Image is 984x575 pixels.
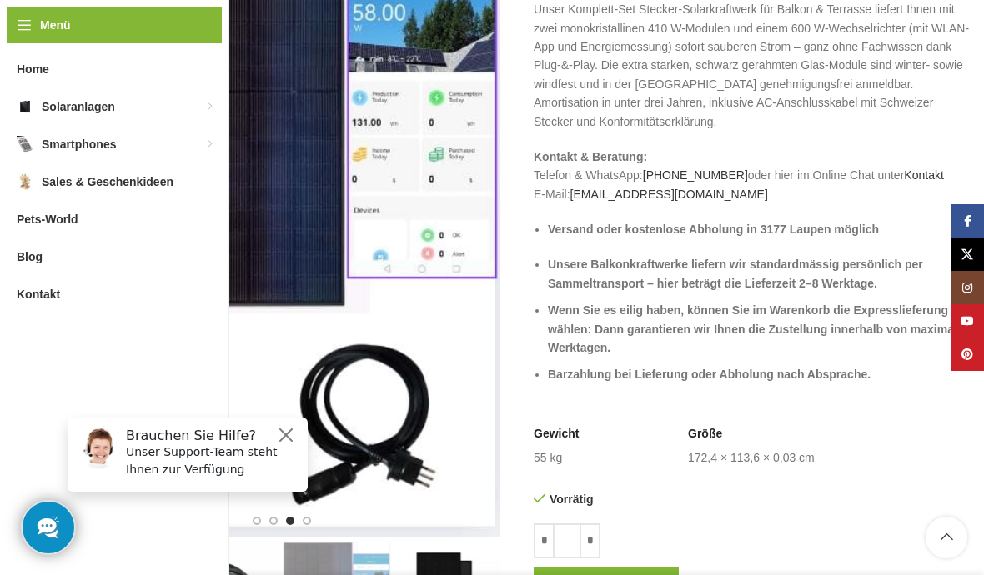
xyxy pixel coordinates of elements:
[17,136,33,152] img: Smartphones
[42,167,173,197] span: Sales & Geschenkideen
[253,517,261,525] li: Go to slide 1
[534,426,579,442] span: Gewicht
[40,16,71,34] span: Menü
[926,517,967,558] a: Scroll to top button
[534,147,971,203] p: Telefon & WhatsApp: oder hier im Online Chat unter E-Mail:
[951,237,984,271] a: X Social Link
[72,39,243,74] p: Unser Support-Team steht Ihnen zur Verfügung
[555,523,580,558] input: Produktmenge
[17,242,43,272] span: Blog
[548,222,879,236] strong: Versand oder kostenlose Abholung in 3177 Laupen möglich
[17,279,60,309] span: Kontakt
[303,517,311,525] li: Go to slide 4
[23,23,65,65] img: Customer service
[548,367,871,381] strong: Barzahlung bei Lieferung oder Abholung nach Absprache.
[570,187,768,201] a: [EMAIL_ADDRESS][DOMAIN_NAME]
[951,204,984,237] a: Facebook Social Link
[951,271,984,304] a: Instagram Social Link
[548,257,923,289] strong: Unsere Balkonkraftwerke liefern wir standardmässig persönlich per Sammeltransport – hier beträgt ...
[17,173,33,190] img: Sales & Geschenkideen
[534,426,971,467] table: Produktdetails
[688,450,815,467] td: 172,4 × 113,6 × 0,03 cm
[222,21,242,41] button: Close
[951,304,984,337] a: YouTube Social Link
[17,54,49,84] span: Home
[904,168,943,182] a: Kontakt
[42,129,116,159] span: Smartphones
[688,426,722,442] span: Größe
[534,492,745,507] p: Vorrätig
[42,92,115,122] span: Solaranlagen
[548,303,967,354] strong: Wenn Sie es eilig haben, können Sie im Warenkorb die Expresslieferung wählen: Dann garantieren wi...
[17,98,33,115] img: Solaranlagen
[269,517,278,525] li: Go to slide 2
[17,204,78,234] span: Pets-World
[72,23,243,39] h6: Brauchen Sie Hilfe?
[534,450,562,467] td: 55 kg
[286,517,294,525] li: Go to slide 3
[951,337,984,371] a: Pinterest Social Link
[643,168,748,182] a: [PHONE_NUMBER]
[534,150,647,163] strong: Kontakt & Beratung:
